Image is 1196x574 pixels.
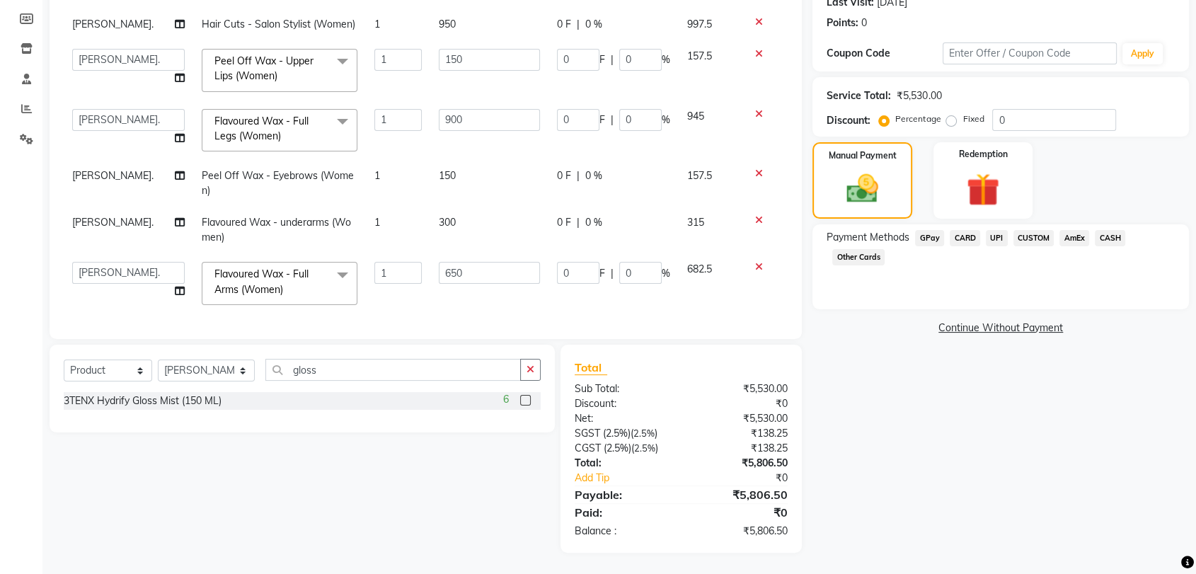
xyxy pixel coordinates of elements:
[439,169,456,182] span: 150
[682,411,799,426] div: ₹5,530.00
[374,18,380,30] span: 1
[662,266,670,281] span: %
[634,442,655,454] span: 2.5%
[662,113,670,127] span: %
[564,524,682,539] div: Balance :
[895,113,941,125] label: Percentage
[611,52,614,67] span: |
[682,456,799,471] div: ₹5,806.50
[599,266,605,281] span: F
[599,52,605,67] span: F
[564,504,682,521] div: Paid:
[682,441,799,456] div: ₹138.25
[687,169,712,182] span: 157.5
[557,168,571,183] span: 0 F
[577,215,580,230] span: |
[277,69,284,82] a: x
[214,54,314,82] span: Peel Off Wax - Upper Lips (Women)
[374,216,380,229] span: 1
[943,42,1117,64] input: Enter Offer / Coupon Code
[575,427,631,440] span: SGST (2.5%)
[986,230,1008,246] span: UPI
[829,149,897,162] label: Manual Payment
[897,88,941,103] div: ₹5,530.00
[202,169,354,197] span: Peel Off Wax - Eyebrows (Women)
[214,268,309,295] span: Flavoured Wax - Full Arms (Women)
[682,396,799,411] div: ₹0
[72,18,154,30] span: [PERSON_NAME].
[962,113,984,125] label: Fixed
[557,215,571,230] span: 0 F
[687,216,704,229] span: 315
[72,216,154,229] span: [PERSON_NAME].
[64,394,222,408] div: 3TENX Hydrify Gloss Mist (150 ML)
[827,230,909,245] span: Payment Methods
[503,392,509,407] span: 6
[599,113,605,127] span: F
[1013,230,1054,246] span: CUSTOM
[564,396,682,411] div: Discount:
[564,426,682,441] div: ( )
[439,18,456,30] span: 950
[585,215,602,230] span: 0 %
[832,249,885,265] span: Other Cards
[836,171,887,207] img: _cash.svg
[214,115,309,142] span: Flavoured Wax - Full Legs (Women)
[682,524,799,539] div: ₹5,806.50
[564,411,682,426] div: Net:
[701,471,798,486] div: ₹0
[281,130,287,142] a: x
[956,169,1009,210] img: _gift.svg
[72,169,154,182] span: [PERSON_NAME].
[861,16,867,30] div: 0
[564,441,682,456] div: ( )
[374,169,380,182] span: 1
[564,486,682,503] div: Payable:
[611,266,614,281] span: |
[687,110,704,122] span: 945
[827,46,943,61] div: Coupon Code
[827,88,891,103] div: Service Total:
[687,18,712,30] span: 997.5
[265,359,521,381] input: Search or Scan
[585,17,602,32] span: 0 %
[682,381,799,396] div: ₹5,530.00
[915,230,944,246] span: GPay
[611,113,614,127] span: |
[815,321,1186,335] a: Continue Without Payment
[202,18,355,30] span: Hair Cuts - Salon Stylist (Women)
[662,52,670,67] span: %
[827,16,858,30] div: Points:
[202,216,351,243] span: Flavoured Wax - underarms (Women)
[283,283,289,296] a: x
[1059,230,1089,246] span: AmEx
[950,230,980,246] span: CARD
[687,263,712,275] span: 682.5
[958,148,1007,161] label: Redemption
[682,426,799,441] div: ₹138.25
[577,17,580,32] span: |
[564,471,701,486] a: Add Tip
[585,168,602,183] span: 0 %
[564,456,682,471] div: Total:
[827,113,870,128] div: Discount:
[687,50,712,62] span: 157.5
[682,486,799,503] div: ₹5,806.50
[557,17,571,32] span: 0 F
[439,216,456,229] span: 300
[564,381,682,396] div: Sub Total:
[1122,43,1163,64] button: Apply
[575,442,631,454] span: CGST (2.5%)
[1095,230,1125,246] span: CASH
[575,360,607,375] span: Total
[577,168,580,183] span: |
[682,504,799,521] div: ₹0
[633,427,655,439] span: 2.5%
